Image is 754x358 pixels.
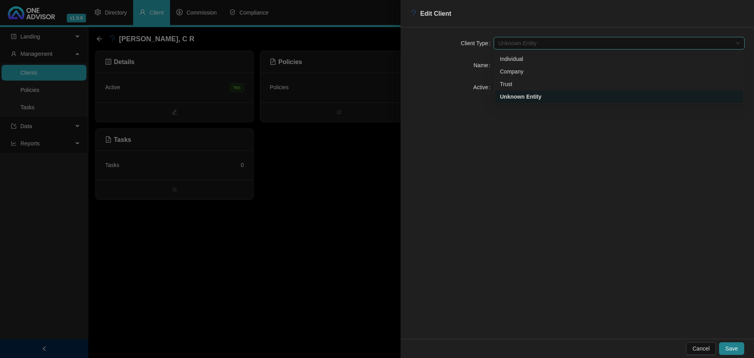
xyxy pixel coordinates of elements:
[474,59,494,72] label: Name
[495,78,743,90] div: Trust
[500,67,738,76] div: Company
[500,55,738,63] div: Individual
[461,37,494,50] label: Client Type
[500,92,738,101] div: Unknown Entity
[719,342,744,355] button: Save
[725,344,738,353] span: Save
[420,10,451,17] span: Edit Client
[500,80,738,88] div: Trust
[410,9,417,17] span: question
[692,344,710,353] span: Cancel
[473,81,494,94] label: Active
[495,90,743,103] div: Unknown Entity
[498,37,740,49] span: Unknown Entity
[495,53,743,65] div: Individual
[495,65,743,78] div: Company
[686,342,716,355] button: Cancel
